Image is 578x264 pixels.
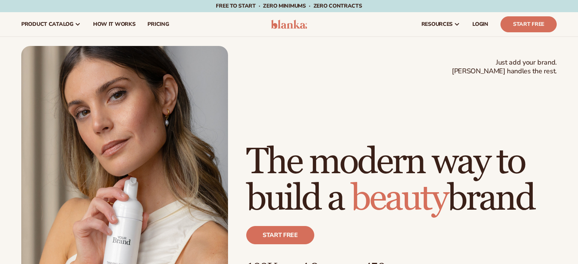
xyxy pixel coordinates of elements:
[246,144,557,217] h1: The modern way to build a brand
[15,12,87,36] a: product catalog
[421,21,453,27] span: resources
[21,21,73,27] span: product catalog
[93,21,136,27] span: How It Works
[472,21,488,27] span: LOGIN
[415,12,466,36] a: resources
[246,226,314,244] a: Start free
[147,21,169,27] span: pricing
[351,176,447,221] span: beauty
[466,12,494,36] a: LOGIN
[500,16,557,32] a: Start Free
[271,20,307,29] img: logo
[141,12,175,36] a: pricing
[452,58,557,76] span: Just add your brand. [PERSON_NAME] handles the rest.
[216,2,362,9] span: Free to start · ZERO minimums · ZERO contracts
[87,12,142,36] a: How It Works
